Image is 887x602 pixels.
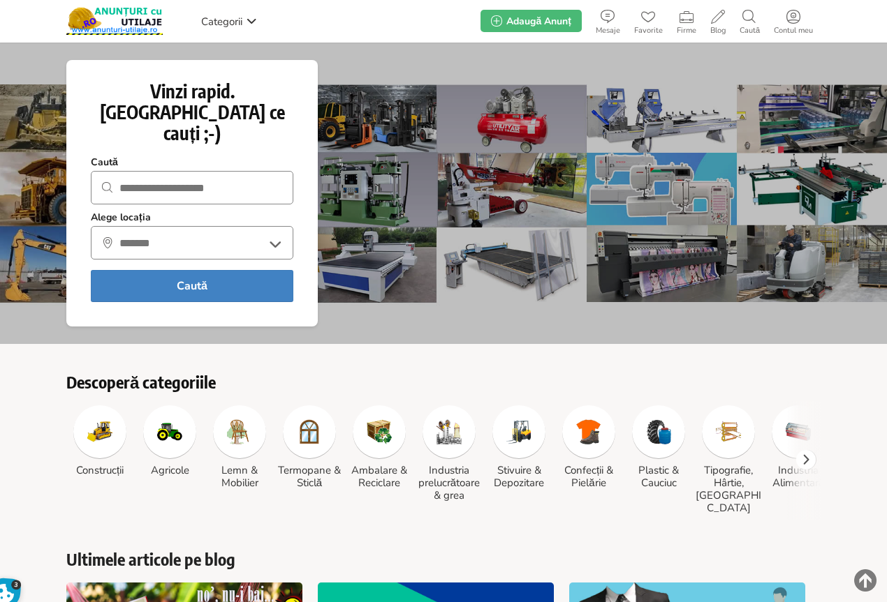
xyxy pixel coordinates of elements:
[297,419,322,444] img: Termopane & Sticlă
[576,419,601,444] img: Confecții & Pielărie
[695,464,762,514] h3: Tipografie, Hârtie, [GEOGRAPHIC_DATA]
[627,27,670,35] span: Favorite
[703,27,733,35] span: Blog
[87,419,112,444] img: Construcții
[765,464,832,489] h3: Industria Alimentară
[11,580,22,590] span: 3
[767,27,820,35] span: Contul meu
[346,464,413,489] h3: Ambalare & Reciclare
[506,15,571,28] span: Adaugă Anunț
[703,7,733,35] a: Blog
[481,10,581,32] a: Adaugă Anunț
[437,419,462,444] img: Industria prelucrătoare & grea
[157,419,182,444] img: Agricole
[201,15,242,29] span: Categorii
[625,464,692,489] h3: Plastic & Cauciuc
[346,405,413,489] a: Ambalare & Reciclare Ambalare & Reciclare
[733,7,767,35] a: Caută
[670,7,703,35] a: Firme
[91,81,293,144] h1: Vinzi rapid. [GEOGRAPHIC_DATA] ce cauți ;-)
[91,156,118,169] strong: Caută
[555,464,622,489] h3: Confecții & Pielărie
[765,405,832,489] a: Industria Alimentară Industria Alimentară
[91,211,151,224] strong: Alege locația
[276,464,343,489] h3: Termopane & Sticlă
[506,419,532,444] img: Stivuire & Depozitare
[646,419,671,444] img: Plastic & Cauciuc
[627,7,670,35] a: Favorite
[416,464,483,502] h3: Industria prelucrătoare & grea
[206,405,273,489] a: Lemn & Mobilier Lemn & Mobilier
[716,419,741,444] img: Tipografie, Hârtie, Carton
[276,405,343,489] a: Termopane & Sticlă Termopane & Sticlă
[589,7,627,35] a: Mesaje
[416,405,483,502] a: Industria prelucrătoare & grea Industria prelucrătoare & grea
[66,405,133,476] a: Construcții Construcții
[695,405,762,514] a: Tipografie, Hârtie, Carton Tipografie, Hârtie, [GEOGRAPHIC_DATA]
[91,270,293,302] button: Caută
[206,464,273,489] h3: Lemn & Mobilier
[625,405,692,489] a: Plastic & Cauciuc Plastic & Cauciuc
[136,405,203,476] a: Agricole Agricole
[136,464,203,476] h3: Agricole
[227,419,252,444] img: Lemn & Mobilier
[367,419,392,444] img: Ambalare & Reciclare
[66,549,821,569] a: Ultimele articole pe blog
[555,405,622,489] a: Confecții & Pielărie Confecții & Pielărie
[670,27,703,35] span: Firme
[66,7,163,35] img: Anunturi-Utilaje.RO
[854,569,877,592] img: scroll-to-top.png
[733,27,767,35] span: Caută
[485,405,552,489] a: Stivuire & Depozitare Stivuire & Depozitare
[66,372,821,391] h2: Descoperă categoriile
[767,7,820,35] a: Contul meu
[589,27,627,35] span: Mesaje
[485,464,552,489] h3: Stivuire & Depozitare
[198,10,261,31] a: Categorii
[66,464,133,476] h3: Construcții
